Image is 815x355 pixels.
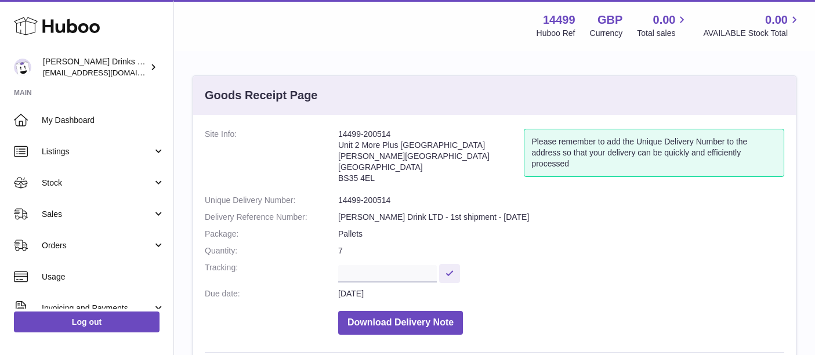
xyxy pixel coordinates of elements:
dt: Package: [205,229,338,240]
div: Huboo Ref [537,28,575,39]
dt: Due date: [205,288,338,299]
span: Total sales [637,28,689,39]
span: Orders [42,240,153,251]
address: 14499-200514 Unit 2 More Plus [GEOGRAPHIC_DATA] [PERSON_NAME][GEOGRAPHIC_DATA] [GEOGRAPHIC_DATA] ... [338,129,524,189]
h3: Goods Receipt Page [205,88,318,103]
dd: 7 [338,245,784,256]
dd: [PERSON_NAME] Drink LTD - 1st shipment - [DATE] [338,212,784,223]
dd: 14499-200514 [338,195,784,206]
dt: Delivery Reference Number: [205,212,338,223]
span: [EMAIL_ADDRESS][DOMAIN_NAME] [43,68,171,77]
span: Usage [42,271,165,282]
span: Sales [42,209,153,220]
span: 0.00 [653,12,676,28]
strong: GBP [597,12,622,28]
dt: Tracking: [205,262,338,282]
dt: Unique Delivery Number: [205,195,338,206]
span: Listings [42,146,153,157]
a: 0.00 AVAILABLE Stock Total [703,12,801,39]
div: Currency [590,28,623,39]
span: 0.00 [765,12,788,28]
button: Download Delivery Note [338,311,463,335]
dd: [DATE] [338,288,784,299]
div: Please remember to add the Unique Delivery Number to the address so that your delivery can be qui... [524,129,784,177]
strong: 14499 [543,12,575,28]
span: AVAILABLE Stock Total [703,28,801,39]
span: Invoicing and Payments [42,303,153,314]
dt: Quantity: [205,245,338,256]
a: 0.00 Total sales [637,12,689,39]
span: My Dashboard [42,115,165,126]
dt: Site Info: [205,129,338,189]
span: Stock [42,178,153,189]
div: [PERSON_NAME] Drinks LTD (t/a Zooz) [43,56,147,78]
img: internalAdmin-14499@internal.huboo.com [14,59,31,76]
a: Log out [14,311,160,332]
dd: Pallets [338,229,784,240]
